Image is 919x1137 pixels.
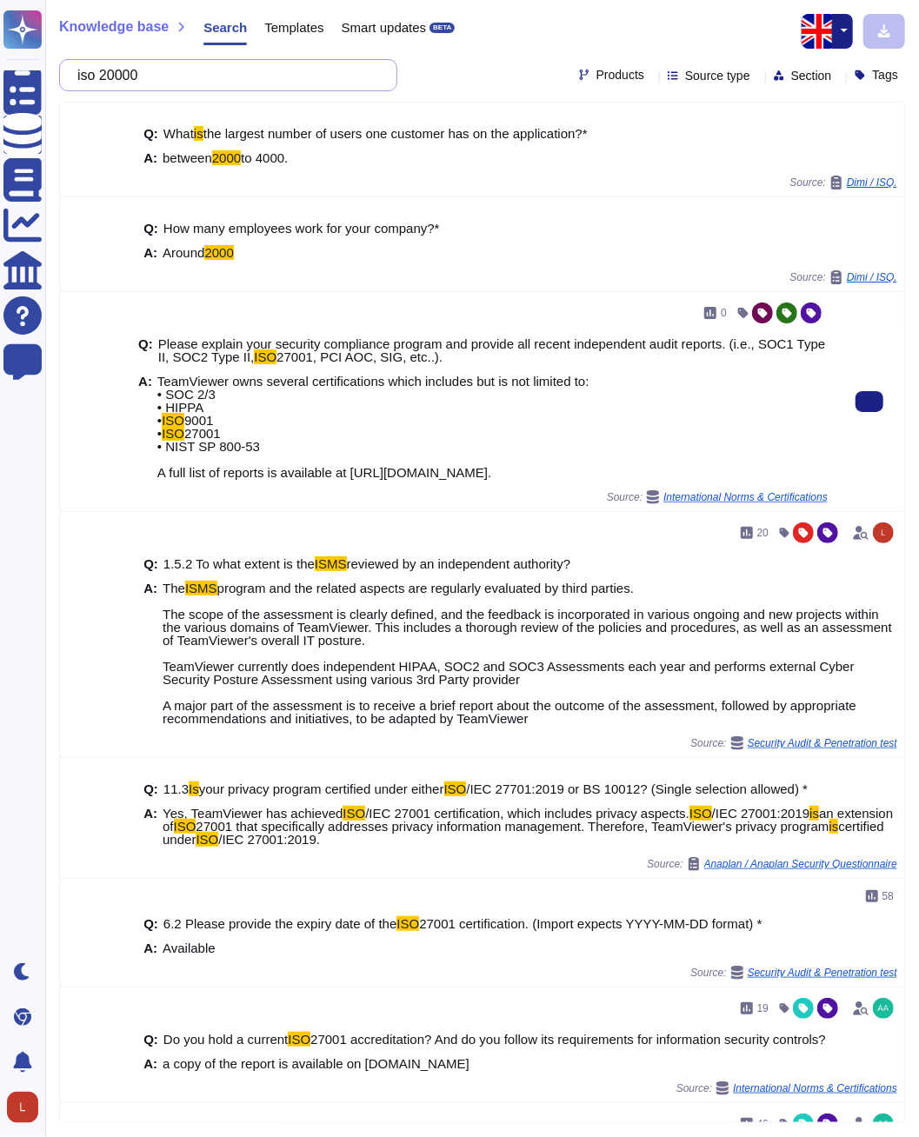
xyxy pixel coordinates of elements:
[196,832,218,847] mark: ISO
[157,413,213,441] span: 9001 •
[163,806,893,834] span: an extension of
[163,581,892,726] span: program and the related aspects are regularly evaluated by third parties. The scope of the assess...
[396,916,419,931] mark: ISO
[288,1032,310,1047] mark: ISO
[138,337,153,363] b: Q:
[162,413,184,428] mark: ISO
[69,60,379,90] input: Search a question or template...
[704,859,897,869] span: Anaplan / Anaplan Security Questionnaire
[241,150,288,165] span: to 4000.
[163,1032,288,1047] span: Do you hold a current
[690,966,897,980] span: Source:
[143,807,157,846] b: A:
[748,967,897,978] span: Security Audit & Penetration test
[254,349,276,364] mark: ISO
[199,781,444,796] span: your privacy program certified under either
[676,1081,897,1095] span: Source:
[157,426,491,480] span: 27001 • NIST SP 800-53 A full list of reports is available at [URL][DOMAIN_NAME].
[163,941,216,955] span: Available
[163,150,212,165] span: between
[690,736,897,750] span: Source:
[343,806,365,821] mark: ISO
[847,272,897,283] span: Dimi / ISQ.
[791,70,832,82] span: Section
[163,581,185,595] span: The
[757,1003,769,1014] span: 19
[444,781,467,796] mark: ISO
[430,23,455,33] div: BETA
[847,177,897,188] span: Dimi / ISQ.
[466,781,808,796] span: /IEC 27701:2019 or BS 10012? (Single selection allowed) *
[143,1057,157,1070] b: A:
[158,336,826,364] span: Please explain your security compliance program and provide all recent independent audit reports....
[809,806,819,821] mark: is
[873,998,894,1019] img: user
[143,246,157,259] b: A:
[163,916,397,931] span: 6.2 Please provide the expiry date of the
[163,781,189,796] span: 11.3
[721,308,727,318] span: 0
[276,349,443,364] span: 27001, PCI AOC, SIG, etc..).
[419,916,762,931] span: 27001 certification. (Import expects YYYY-MM-DD format) *
[194,126,203,141] mark: is
[185,581,217,595] mark: ISMS
[163,819,884,847] span: certified under
[203,126,588,141] span: the largest number of users one customer has on the application?*
[143,127,158,140] b: Q:
[757,1119,769,1129] span: 46
[143,222,158,235] b: Q:
[189,781,199,796] mark: Is
[7,1092,38,1123] img: user
[143,917,158,930] b: Q:
[315,556,347,571] mark: ISMS
[163,806,343,821] span: Yes, TeamViewer has achieved
[365,806,689,821] span: /IEC 27001 certification, which includes privacy aspects.
[163,556,315,571] span: 1.5.2 To what extent is the
[872,69,898,81] span: Tags
[802,14,836,49] img: en
[757,528,769,538] span: 20
[143,782,158,795] b: Q:
[174,819,196,834] mark: ISO
[748,738,897,748] span: Security Audit & Penetration test
[790,176,897,189] span: Source:
[873,522,894,543] img: user
[143,151,157,164] b: A:
[342,21,427,34] span: Smart updates
[685,70,750,82] span: Source type
[59,20,169,34] span: Knowledge base
[163,245,204,260] span: Around
[143,941,157,954] b: A:
[3,1088,50,1127] button: user
[264,21,323,34] span: Templates
[689,806,712,821] mark: ISO
[163,1056,469,1071] span: a copy of the report is available on [DOMAIN_NAME]
[310,1032,826,1047] span: 27001 accreditation? And do you follow its requirements for information security controls?
[218,832,320,847] span: /IEC 27001:2019.
[663,492,828,502] span: International Norms & Certifications
[143,557,158,570] b: Q:
[203,21,247,34] span: Search
[163,126,194,141] span: What
[204,245,233,260] mark: 2000
[647,857,897,871] span: Source:
[607,490,828,504] span: Source:
[196,819,829,834] span: 27001 that specifically addresses privacy information management. Therefore, TeamViewer's privacy...
[143,582,157,725] b: A:
[157,374,589,428] span: TeamViewer owns several certifications which includes but is not limited to: • SOC 2/3 • HIPPA •
[790,270,897,284] span: Source:
[873,1114,894,1134] img: user
[138,375,152,479] b: A:
[712,806,810,821] span: /IEC 27001:2019
[733,1083,897,1094] span: International Norms & Certifications
[162,426,184,441] mark: ISO
[163,221,440,236] span: How many employees work for your company?*
[596,69,644,81] span: Products
[882,891,894,901] span: 58
[347,556,571,571] span: reviewed by an independent authority?
[212,150,241,165] mark: 2000
[143,1033,158,1046] b: Q:
[829,819,839,834] mark: is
